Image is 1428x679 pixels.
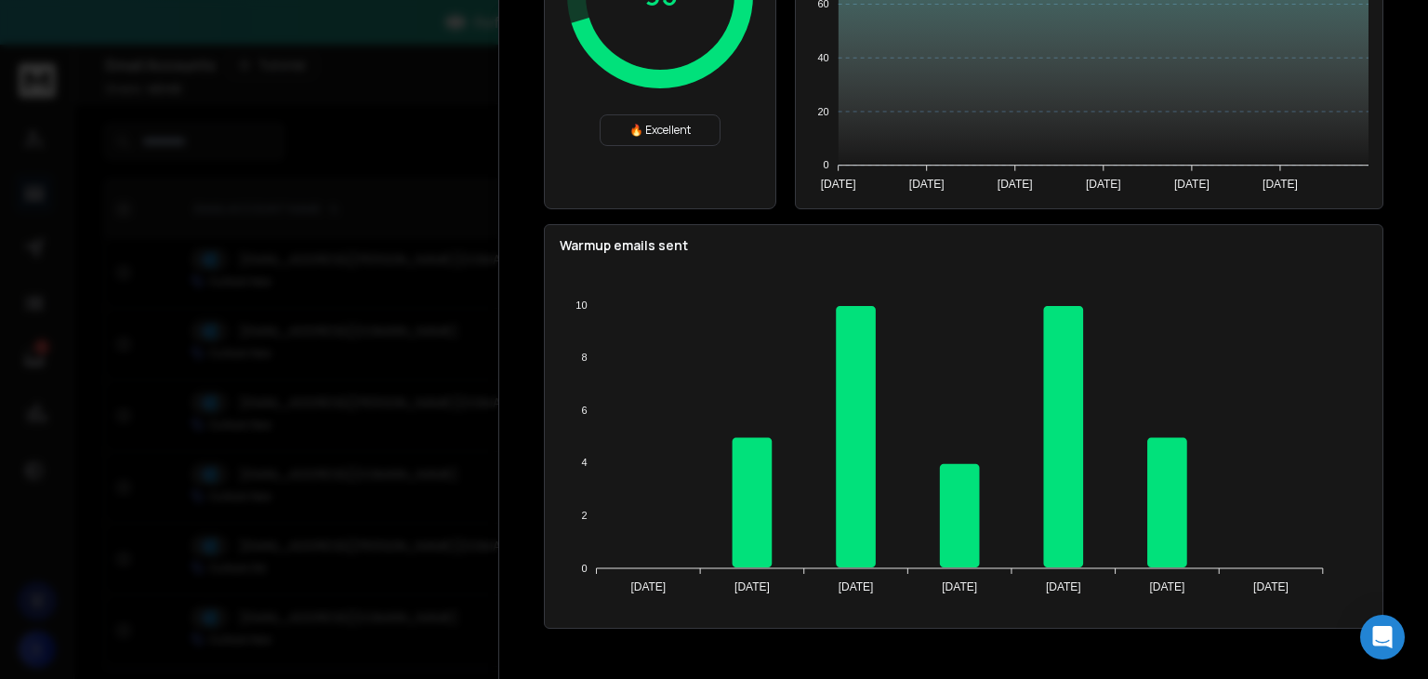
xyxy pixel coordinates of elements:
tspan: 10 [575,300,587,311]
tspan: [DATE] [942,580,977,593]
tspan: [DATE] [998,178,1033,191]
tspan: [DATE] [1150,580,1185,593]
div: Open Intercom Messenger [1360,615,1405,659]
tspan: [DATE] [839,580,874,593]
tspan: 2 [581,510,587,521]
tspan: [DATE] [1046,580,1081,593]
tspan: [DATE] [734,580,770,593]
tspan: 40 [817,52,828,63]
div: 🔥 Excellent [600,114,721,146]
tspan: 0 [824,159,829,170]
tspan: 20 [817,106,828,117]
tspan: 6 [581,405,587,416]
tspan: 8 [581,352,587,363]
tspan: [DATE] [1263,178,1298,191]
tspan: [DATE] [630,580,666,593]
tspan: [DATE] [909,178,945,191]
tspan: 4 [581,457,587,468]
tspan: 0 [581,563,587,574]
p: Warmup emails sent [560,236,1368,255]
tspan: [DATE] [1086,178,1121,191]
tspan: [DATE] [1253,580,1289,593]
tspan: [DATE] [1174,178,1210,191]
tspan: [DATE] [821,178,856,191]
